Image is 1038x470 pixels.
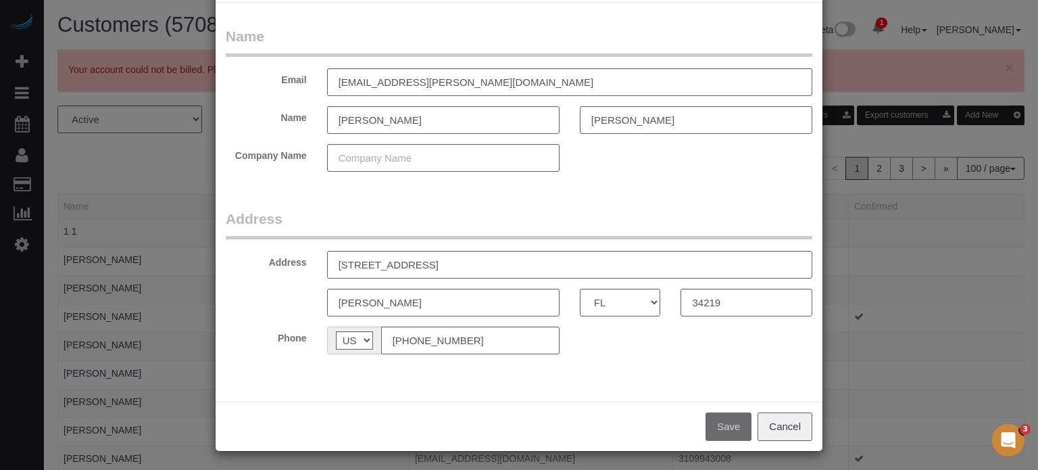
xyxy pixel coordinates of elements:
[216,144,317,162] label: Company Name
[381,327,560,354] input: Phone
[327,144,560,172] input: Company Name
[216,251,317,269] label: Address
[327,289,560,316] input: City
[580,106,812,134] input: Last Name
[226,26,812,57] legend: Name
[681,289,812,316] input: Zip Code
[216,68,317,87] label: Email
[216,106,317,124] label: Name
[327,106,560,134] input: First Name
[226,209,812,239] legend: Address
[216,327,317,345] label: Phone
[1020,424,1031,435] span: 3
[758,413,812,441] button: Cancel
[992,424,1024,456] iframe: Intercom live chat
